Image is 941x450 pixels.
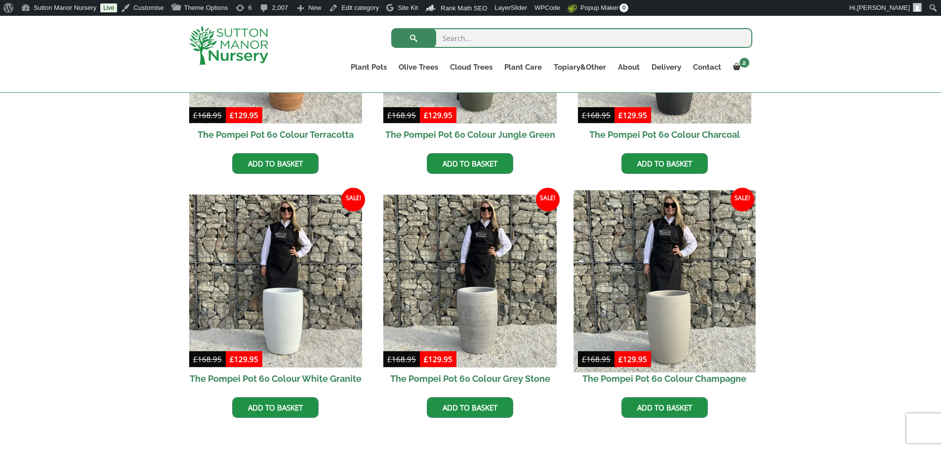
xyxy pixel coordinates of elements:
[582,110,611,120] bdi: 168.95
[232,397,319,418] a: Add to basket: “The Pompei Pot 60 Colour White Granite”
[578,368,751,390] h2: The Pompei Pot 60 Colour Champagne
[193,354,222,364] bdi: 168.95
[612,60,646,74] a: About
[548,60,612,74] a: Topiary&Other
[393,60,444,74] a: Olive Trees
[731,188,754,211] span: Sale!
[424,354,452,364] bdi: 129.95
[230,110,234,120] span: £
[427,153,513,174] a: Add to basket: “The Pompei Pot 60 Colour Jungle Green”
[687,60,727,74] a: Contact
[444,60,498,74] a: Cloud Trees
[621,153,708,174] a: Add to basket: “The Pompei Pot 60 Colour Charcoal”
[441,4,487,12] span: Rank Math SEO
[618,354,623,364] span: £
[232,153,319,174] a: Add to basket: “The Pompei Pot 60 Colour Terracotta”
[189,368,363,390] h2: The Pompei Pot 60 Colour White Granite
[578,123,751,146] h2: The Pompei Pot 60 Colour Charcoal
[398,4,418,11] span: Site Kit
[427,397,513,418] a: Add to basket: “The Pompei Pot 60 Colour Grey Stone”
[619,3,628,12] span: 0
[189,26,268,65] img: logo
[621,397,708,418] a: Add to basket: “The Pompei Pot 60 Colour Champagne”
[341,188,365,211] span: Sale!
[383,368,557,390] h2: The Pompei Pot 60 Colour Grey Stone
[739,58,749,68] span: 2
[383,123,557,146] h2: The Pompei Pot 60 Colour Jungle Green
[193,110,222,120] bdi: 168.95
[193,110,198,120] span: £
[582,354,586,364] span: £
[345,60,393,74] a: Plant Pots
[100,3,117,12] a: Live
[618,354,647,364] bdi: 129.95
[727,60,752,74] a: 2
[189,195,363,390] a: Sale! The Pompei Pot 60 Colour White Granite
[383,195,557,368] img: The Pompei Pot 60 Colour Grey Stone
[230,110,258,120] bdi: 129.95
[857,4,910,11] span: [PERSON_NAME]
[618,110,623,120] span: £
[189,123,363,146] h2: The Pompei Pot 60 Colour Terracotta
[189,195,363,368] img: The Pompei Pot 60 Colour White Granite
[387,354,392,364] span: £
[498,60,548,74] a: Plant Care
[193,354,198,364] span: £
[387,110,416,120] bdi: 168.95
[424,110,428,120] span: £
[230,354,234,364] span: £
[582,110,586,120] span: £
[618,110,647,120] bdi: 129.95
[582,354,611,364] bdi: 168.95
[387,354,416,364] bdi: 168.95
[424,354,428,364] span: £
[536,188,560,211] span: Sale!
[230,354,258,364] bdi: 129.95
[387,110,392,120] span: £
[383,195,557,390] a: Sale! The Pompei Pot 60 Colour Grey Stone
[573,190,755,372] img: The Pompei Pot 60 Colour Champagne
[646,60,687,74] a: Delivery
[424,110,452,120] bdi: 129.95
[391,28,752,48] input: Search...
[578,195,751,390] a: Sale! The Pompei Pot 60 Colour Champagne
